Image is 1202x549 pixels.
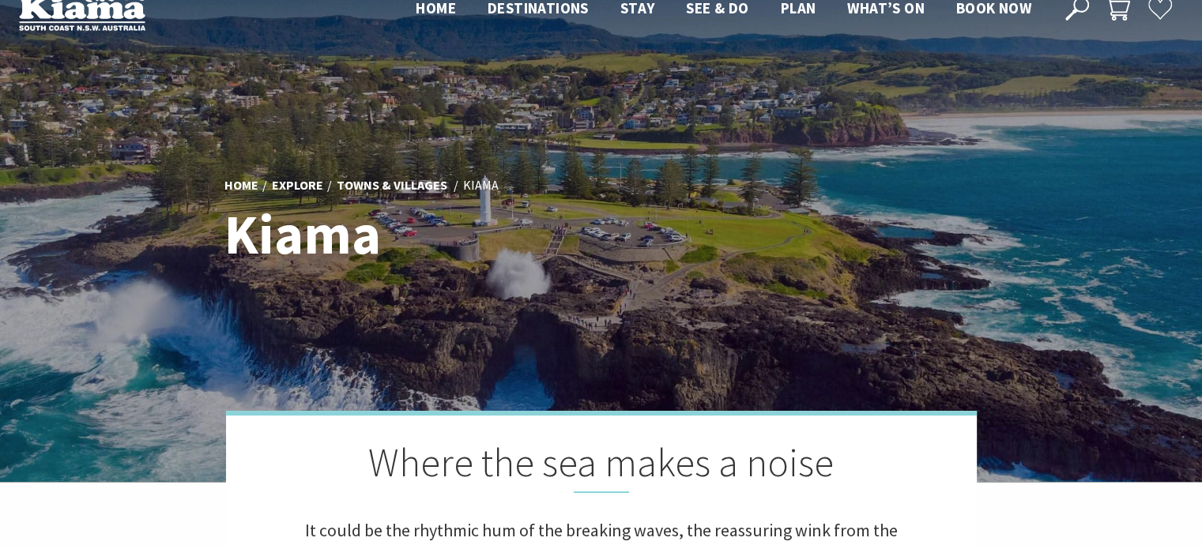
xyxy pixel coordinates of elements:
[224,204,671,265] h1: Kiama
[272,177,323,194] a: Explore
[305,439,898,493] h2: Where the sea makes a noise
[224,177,258,194] a: Home
[337,177,447,194] a: Towns & Villages
[463,175,499,196] li: Kiama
